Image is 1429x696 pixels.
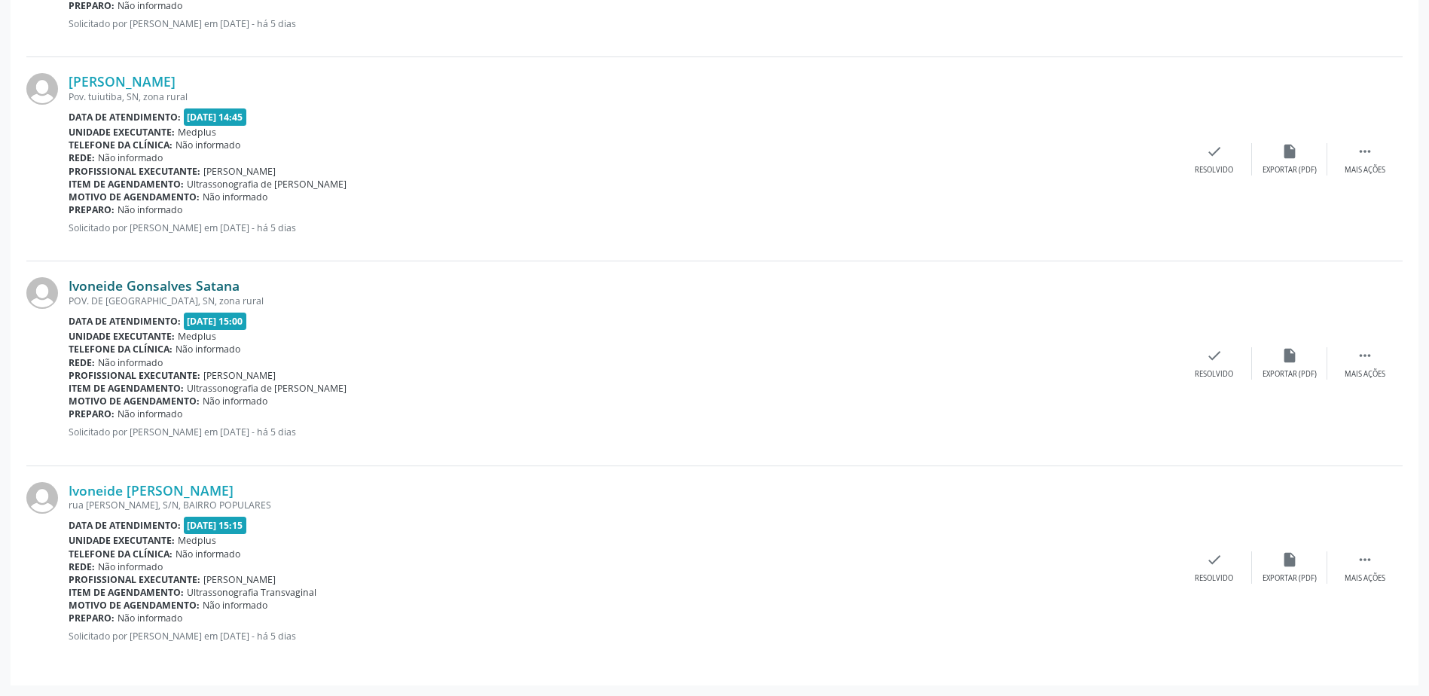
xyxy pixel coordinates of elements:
p: Solicitado por [PERSON_NAME] em [DATE] - há 5 dias [69,426,1177,438]
div: rua [PERSON_NAME], S/N, BAIRRO POPULARES [69,499,1177,511]
div: Mais ações [1345,369,1385,380]
i: check [1206,551,1223,568]
span: [DATE] 15:15 [184,517,247,534]
span: Ultrassonografia Transvaginal [187,586,316,599]
div: Pov. tuiutiba, SN, zona rural [69,90,1177,103]
span: Não informado [176,139,240,151]
i: check [1206,143,1223,160]
span: [PERSON_NAME] [203,369,276,382]
p: Solicitado por [PERSON_NAME] em [DATE] - há 5 dias [69,221,1177,234]
b: Preparo: [69,408,115,420]
span: Não informado [203,395,267,408]
p: Solicitado por [PERSON_NAME] em [DATE] - há 5 dias [69,17,1177,30]
img: img [26,482,58,514]
b: Item de agendamento: [69,586,184,599]
span: Não informado [203,191,267,203]
b: Data de atendimento: [69,111,181,124]
b: Profissional executante: [69,573,200,586]
span: Medplus [178,330,216,343]
i:  [1357,551,1373,568]
i: insert_drive_file [1281,347,1298,364]
a: Ivoneide [PERSON_NAME] [69,482,234,499]
span: Medplus [178,534,216,547]
div: Resolvido [1195,165,1233,176]
i: check [1206,347,1223,364]
span: [PERSON_NAME] [203,573,276,586]
div: POV. DE [GEOGRAPHIC_DATA], SN, zona rural [69,295,1177,307]
div: Exportar (PDF) [1263,573,1317,584]
b: Telefone da clínica: [69,548,173,560]
b: Telefone da clínica: [69,139,173,151]
b: Rede: [69,151,95,164]
b: Preparo: [69,203,115,216]
b: Unidade executante: [69,330,175,343]
b: Unidade executante: [69,126,175,139]
span: Não informado [176,343,240,356]
span: Ultrassonografia de [PERSON_NAME] [187,382,347,395]
b: Item de agendamento: [69,178,184,191]
b: Motivo de agendamento: [69,599,200,612]
span: Não informado [98,151,163,164]
img: img [26,73,58,105]
a: Ivoneide Gonsalves Satana [69,277,240,294]
b: Preparo: [69,612,115,624]
b: Unidade executante: [69,534,175,547]
i: insert_drive_file [1281,143,1298,160]
div: Resolvido [1195,573,1233,584]
b: Profissional executante: [69,369,200,382]
b: Item de agendamento: [69,382,184,395]
b: Rede: [69,356,95,369]
span: [PERSON_NAME] [203,165,276,178]
b: Profissional executante: [69,165,200,178]
div: Exportar (PDF) [1263,369,1317,380]
span: Não informado [118,408,182,420]
span: [DATE] 15:00 [184,313,247,330]
span: Não informado [118,203,182,216]
a: [PERSON_NAME] [69,73,176,90]
img: img [26,277,58,309]
i:  [1357,143,1373,160]
span: Não informado [98,560,163,573]
b: Motivo de agendamento: [69,395,200,408]
b: Data de atendimento: [69,315,181,328]
b: Motivo de agendamento: [69,191,200,203]
span: [DATE] 14:45 [184,108,247,126]
span: Não informado [118,612,182,624]
div: Mais ações [1345,165,1385,176]
span: Medplus [178,126,216,139]
b: Data de atendimento: [69,519,181,532]
span: Ultrassonografia de [PERSON_NAME] [187,178,347,191]
div: Exportar (PDF) [1263,165,1317,176]
i: insert_drive_file [1281,551,1298,568]
div: Mais ações [1345,573,1385,584]
p: Solicitado por [PERSON_NAME] em [DATE] - há 5 dias [69,630,1177,643]
i:  [1357,347,1373,364]
b: Rede: [69,560,95,573]
span: Não informado [98,356,163,369]
span: Não informado [176,548,240,560]
span: Não informado [203,599,267,612]
div: Resolvido [1195,369,1233,380]
b: Telefone da clínica: [69,343,173,356]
